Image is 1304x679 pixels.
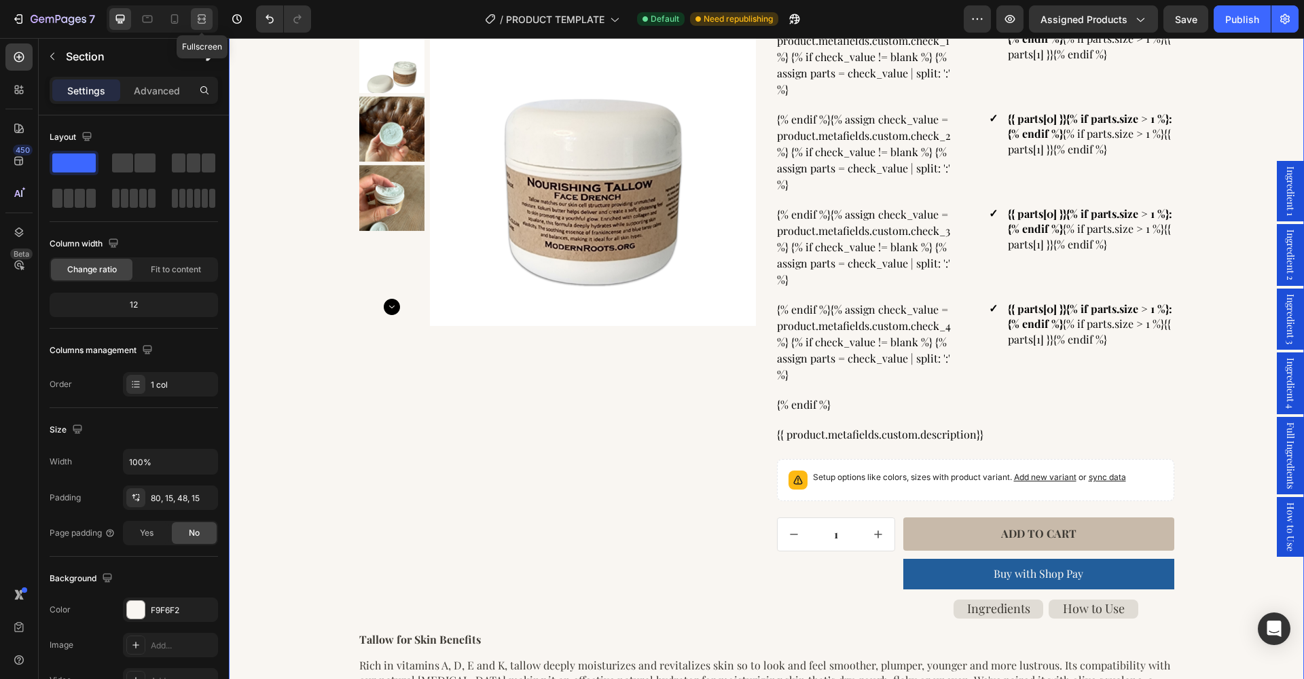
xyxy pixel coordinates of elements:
div: Buy with Shop Pay [765,526,854,546]
span: {{ parts[0] }}{% if parts.size > 1 %}:{% endif %} [779,263,943,293]
span: {{ parts[0] }}{% if parts.size > 1 %}:{% endif %} [779,73,943,103]
button: decrement [549,480,581,513]
div: Add... [151,640,215,652]
div: F9F6F2 [151,604,215,617]
div: Image [50,639,73,651]
div: Open Intercom Messenger [1258,612,1290,645]
p: 7 [89,11,95,27]
div: {% if parts.size > 1 %} {% endif %} [779,263,945,309]
div: Width [50,456,72,468]
span: Full Ingredients [1055,384,1068,451]
button: increment [633,480,666,513]
span: Fit to content [151,263,201,276]
button: Buy with Shop Pay [674,521,945,551]
div: Add to cart [772,489,848,503]
a: How to Use [820,562,909,581]
div: ✓ [760,168,774,181]
div: Order [50,378,72,390]
span: PRODUCT TEMPLATE [506,12,604,26]
button: Carousel Next Arrow [155,261,171,277]
div: ✓ [760,263,774,276]
div: Size [50,421,86,439]
span: How to Use [1055,464,1068,513]
span: Ingredient 3 [1055,256,1068,306]
iframe: Design area [229,38,1304,679]
div: Page padding [50,527,115,539]
p: Settings [67,84,105,98]
div: {{ product.metafields.custom.description}} [548,388,945,405]
span: Default [651,13,679,25]
button: Add to cart [674,479,945,513]
div: Columns management [50,342,156,360]
span: No [189,527,200,539]
input: Auto [124,449,217,474]
span: How to Use [834,562,896,579]
div: Background [50,570,115,588]
input: quantity [581,480,633,513]
span: {{ parts[1] }} [779,88,942,117]
div: Color [50,604,71,616]
p: Setup options like colors, sizes with product variant. [584,433,897,446]
span: or [848,434,897,444]
div: {% if parts.size > 1 %} {% endif %} [779,168,945,214]
div: 450 [13,145,33,155]
span: {{ parts[0] }}{% if parts.size > 1 %}:{% endif %} [779,168,943,198]
span: Add new variant [785,434,848,444]
div: Layout [50,128,95,147]
a: Ingredients [725,562,814,581]
span: Change ratio [67,263,117,276]
b: Tallow for Skin Benefits [130,594,252,608]
span: Ingredients [738,562,801,579]
span: Ingredient 1 [1055,128,1068,178]
p: Advanced [134,84,180,98]
div: Padding [50,492,81,504]
button: 7 [5,5,101,33]
span: / [500,12,503,26]
span: {{ parts[1] }} [779,183,942,213]
span: Need republishing [704,13,773,25]
span: sync data [860,434,897,444]
p: Section [66,48,177,65]
div: Beta [10,249,33,259]
div: Undo/Redo [256,5,311,33]
span: Ingredient 4 [1055,320,1068,371]
div: {% if parts.size > 1 %} {% endif %} [779,73,945,119]
span: Ingredient 2 [1055,191,1068,242]
div: 1 col [151,379,215,391]
button: Assigned Products [1029,5,1158,33]
div: ✓ [760,73,774,86]
span: Assigned Products [1040,12,1127,26]
div: 12 [52,295,215,314]
button: Publish [1214,5,1271,33]
span: Yes [140,527,153,539]
span: {{ parts[1] }} [779,278,942,308]
div: Publish [1225,12,1259,26]
span: Save [1175,14,1197,25]
div: 80, 15, 48, 15 [151,492,215,504]
div: Column width [50,235,122,253]
button: Save [1163,5,1208,33]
